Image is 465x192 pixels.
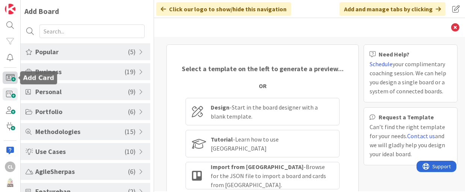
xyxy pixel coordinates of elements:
span: Popular [35,47,128,57]
span: ( 6 ) [128,166,136,177]
h5: Add Card [23,74,54,81]
div: Add and manage tabs by clicking [340,2,445,16]
span: ( 15 ) [125,126,136,137]
span: AgileSherpas [35,166,128,177]
span: ( 10 ) [125,146,136,157]
div: - Learn how to use [GEOGRAPHIC_DATA] [211,135,333,153]
div: Click our logo to show/hide this navigation [156,2,291,16]
a: Contact us [407,132,435,140]
img: Visit kanbanzone.com [5,4,15,14]
div: CL [5,162,15,172]
div: Select a template on the left to generate a preview... [182,64,344,74]
b: Need Help? [379,51,409,57]
div: OR [259,81,267,90]
img: avatar [5,178,15,188]
a: Schedule [370,60,393,68]
span: your complimentary coaching session. We can help you design a single board or a system of connect... [370,60,446,95]
span: ( 6 ) [128,107,136,117]
span: Portfolio [35,107,128,117]
b: Import from [GEOGRAPHIC_DATA] [211,163,303,171]
div: - Start in the board designer with a blank template. [211,103,333,121]
span: ( 9 ) [128,87,136,97]
span: Business [35,67,125,77]
span: Personal [35,87,128,97]
span: Support [16,1,34,10]
div: Can’t find the right template for your needs. and we will gladly help you design your ideal board. [370,122,451,158]
span: ( 5 ) [128,47,136,57]
div: - Browse for the JSON file to import a board and cards from [GEOGRAPHIC_DATA]. [211,162,333,189]
b: Request a Template [379,114,434,120]
span: ( 19 ) [125,67,136,77]
input: Search... [39,24,145,38]
span: Use Cases [35,146,125,157]
div: Add Board [24,6,59,17]
b: Design [211,104,229,111]
b: Tutorial [211,136,233,143]
span: Methodologies [35,126,125,137]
